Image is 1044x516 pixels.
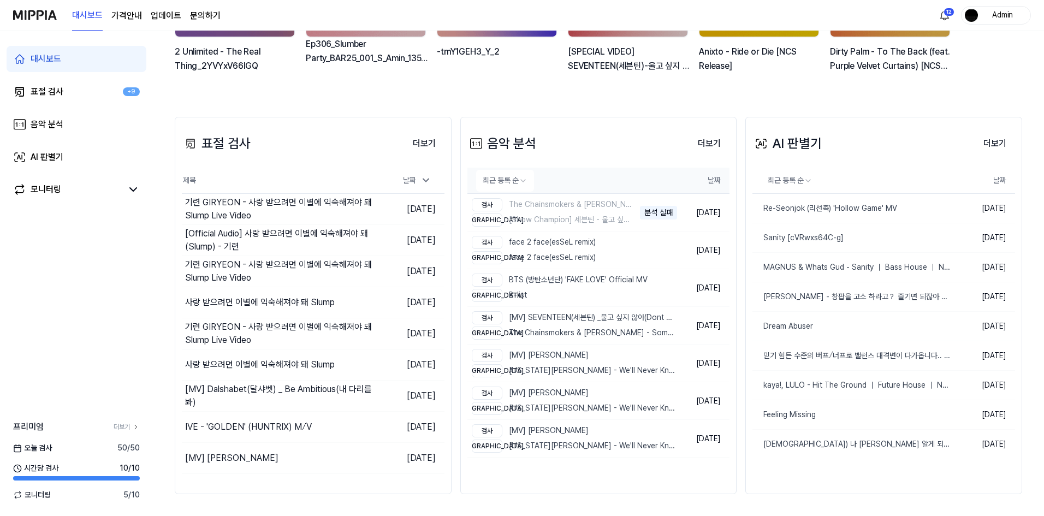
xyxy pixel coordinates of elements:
div: 분석 실패 [640,206,677,220]
a: 검사BTS (방탄소년단) 'FAKE LOVE' Official MV[DEMOGRAPHIC_DATA]B-list [467,269,678,306]
a: 더보기 [975,132,1015,155]
a: 믿기 힘든 수준의 버프⧸너프로 밸런스 대격변이 다가옵니다.. 25.16 패치 미리보기! [752,341,952,370]
div: AI 판별기 [31,151,63,164]
td: [DATE] [952,341,1015,371]
div: 사랑 받으려면 이별에 익숙해져야 돼 Slump [185,358,335,371]
a: 대시보드 [72,1,103,31]
div: 음악 분석 [31,118,63,131]
div: 기련 GIRYEON - 사랑 받으려면 이별에 익숙해져야 돼 Slump Live Video [185,196,379,222]
div: B-list [472,289,648,302]
div: 검사 [472,274,502,287]
div: [DEMOGRAPHIC_DATA] [472,364,502,377]
div: [US_STATE][PERSON_NAME] - We'll Never Know (prod. by [PERSON_NAME]) [472,364,675,377]
div: [PERSON_NAME] - 창팝을 고소 하라고？ 즐기면 되잖아 MV [752,291,952,303]
td: [DATE] [952,400,1015,430]
div: [DEMOGRAPHIC_DATA] [472,327,502,340]
div: 믿기 힘든 수준의 버프⧸너프로 밸런스 대격변이 다가옵니다.. 25.16 패치 미리보기! [752,350,952,361]
div: [SPECIAL VIDEO] SEVENTEEN(세븐틴)-울고 싶지 않아(Don't Wanna Cry) Part Switch ver. [568,45,690,73]
a: 검사face 2 face(esSeL remix)[DEMOGRAPHIC_DATA]face 2 face(esSeL remix) [467,232,678,269]
div: 검사 [472,311,502,324]
div: Sanity [cVRwxs64C-g] [752,232,844,244]
td: [DATE] [677,307,729,345]
div: [Show Champion] 세븐틴 - 울고 싶지 않아 (SEVENTEEN - Don't [472,213,636,227]
div: [DEMOGRAPHIC_DATA] [472,402,502,415]
div: The Chainsmokers & [PERSON_NAME] - Something Just Like This (Lyric) [472,327,675,340]
td: [DATE] [952,253,1015,282]
td: [DATE] [677,420,729,458]
span: 50 / 50 [117,442,140,454]
div: 표절 검사 [31,85,63,98]
div: BTS (방탄소년단) 'FAKE LOVE' Official MV [472,274,648,287]
div: Dream Abuser [752,321,813,332]
td: [DATE] [379,412,444,443]
td: [DATE] [379,194,444,225]
img: profile [965,9,978,22]
div: [DEMOGRAPHIC_DATA] [472,289,502,302]
div: AI 판별기 [752,134,822,153]
div: kaya!, LULO - Hit The Ground ｜ Future House ｜ NCS [752,379,952,391]
a: 모니터링 [13,183,122,196]
a: Feeling Missing [752,400,952,429]
th: 날짜 [677,168,729,194]
td: [DATE] [952,430,1015,459]
div: face 2 face(esSeL remix) [472,251,596,264]
div: -tmY1GEH3_Y_2 [437,45,559,73]
button: 더보기 [975,133,1015,155]
td: [DATE] [952,371,1015,400]
a: 업데이트 [151,9,181,22]
button: profileAdmin [961,6,1031,25]
div: [US_STATE][PERSON_NAME] - We'll Never Know (prod. by [PERSON_NAME]) [472,402,675,415]
td: [DATE] [379,256,444,287]
a: 검사[MV] [PERSON_NAME][DEMOGRAPHIC_DATA][US_STATE][PERSON_NAME] - We'll Never Know (prod. by [PERSO... [467,382,678,419]
div: 12 [944,8,954,16]
a: 더보기 [689,132,729,155]
span: 오늘 검사 [13,442,52,454]
td: [DATE] [379,318,444,349]
div: Dirty Palm - To The Back (feat. Purple Velvet Curtains) [NCS Release] [830,45,952,73]
td: [DATE] [379,225,444,256]
a: AI 판별기 [7,144,146,170]
div: [MV] Dalshabet(달샤벳) _ Be Ambitious(내 다리를 봐) [185,383,379,409]
td: [DATE] [952,223,1015,253]
div: MAGNUS & Whats Gud - Sanity ｜ Bass House ｜ NCS - C [752,262,952,273]
a: 문의하기 [190,9,221,22]
button: 더보기 [689,133,729,155]
button: 알림12 [936,7,953,24]
th: 날짜 [952,168,1015,194]
a: 검사[MV] SEVENTEEN(세븐틴) _울고 싶지 않아(Dont Wanna Cry)[DEMOGRAPHIC_DATA]The Chainsmokers & [PERSON_NAME]... [467,307,678,344]
div: 검사 [472,387,502,400]
div: Ep306_Slumber Party_BAR25_001_S_Amin_135_Ashley Fulton_V2 [306,37,428,65]
a: 더보기 [404,132,444,155]
td: [DATE] [379,443,444,474]
span: 5 / 10 [123,489,140,501]
div: Anixto - Ride or Die [NCS Release] [699,45,821,73]
div: [DEMOGRAPHIC_DATA] [472,213,502,227]
td: [DATE] [379,349,444,381]
td: [DATE] [952,194,1015,223]
td: [DATE] [379,381,444,412]
a: 검사[MV] [PERSON_NAME][DEMOGRAPHIC_DATA][US_STATE][PERSON_NAME] - We'll Never Know (prod. by [PERSO... [467,345,678,382]
span: 프리미엄 [13,420,44,434]
td: [DATE] [952,312,1015,341]
span: 시간당 검사 [13,462,58,474]
div: 표절 검사 [182,134,251,153]
div: Re-Seonjok (리선족) 'Hollow Game' MV [752,203,897,214]
a: Dream Abuser [752,312,952,341]
a: MAGNUS & Whats Gud - Sanity ｜ Bass House ｜ NCS - C [752,253,952,282]
div: 대시보드 [31,52,61,66]
div: [DEMOGRAPHIC_DATA]) 나 [PERSON_NAME] 알게 되고서 [752,438,952,450]
button: 더보기 [404,133,444,155]
div: [MV] [PERSON_NAME] [472,349,675,362]
div: 사랑 받으려면 이별에 익숙해져야 돼 Slump [185,296,335,309]
button: 가격안내 [111,9,142,22]
div: Feeling Missing [752,409,816,420]
div: 검사 [472,198,502,211]
div: +9 [123,87,140,97]
div: face 2 face(esSeL remix) [472,236,596,249]
div: [MV] SEVENTEEN(세븐틴) _울고 싶지 않아(Dont Wanna Cry) [472,311,675,324]
div: 기련 GIRYEON - 사랑 받으려면 이별에 익숙해져야 돼 Slump Live Video [185,258,379,284]
span: 10 / 10 [120,462,140,474]
a: Re-Seonjok (리선족) 'Hollow Game' MV [752,194,952,223]
div: 음악 분석 [467,134,536,153]
a: kaya!, LULO - Hit The Ground ｜ Future House ｜ NCS [752,371,952,400]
